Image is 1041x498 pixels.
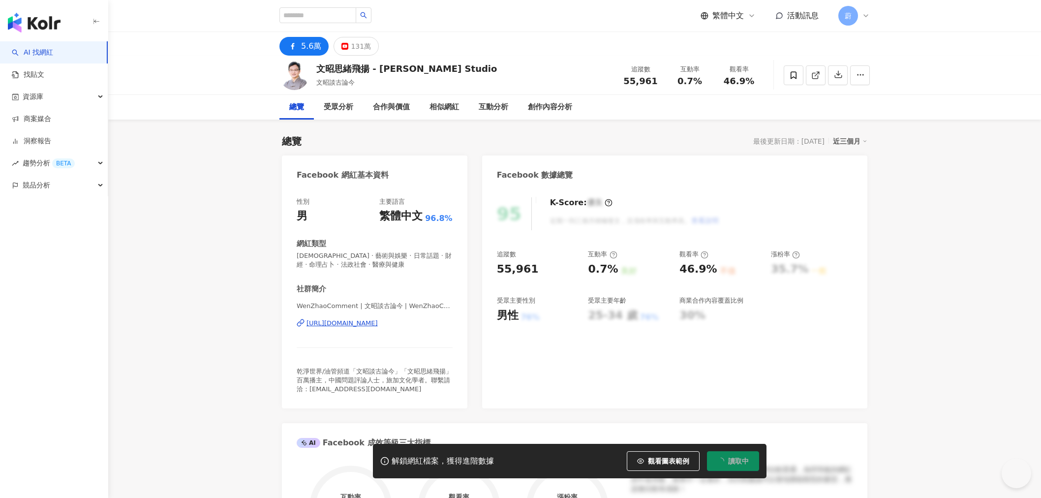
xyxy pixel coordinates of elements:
[360,12,367,19] span: search
[479,101,508,113] div: 互動分析
[351,39,371,53] div: 131萬
[623,76,657,86] span: 55,961
[588,296,626,305] div: 受眾主要年齡
[373,101,410,113] div: 合作與價值
[753,137,825,145] div: 最後更新日期：[DATE]
[12,48,53,58] a: searchAI 找網紅
[297,209,307,224] div: 男
[679,250,708,259] div: 觀看率
[845,10,852,21] span: 蔚
[301,39,321,53] div: 5.6萬
[297,239,326,249] div: 網紅類型
[588,262,618,277] div: 0.7%
[497,262,539,277] div: 55,961
[282,134,302,148] div: 總覽
[671,64,708,74] div: 互動率
[550,197,612,208] div: K-Score :
[297,319,453,328] a: [URL][DOMAIN_NAME]
[297,437,430,448] div: Facebook 成效等級三大指標
[297,284,326,294] div: 社群簡介
[297,170,389,181] div: Facebook 網紅基本資料
[724,76,754,86] span: 46.9%
[12,114,51,124] a: 商案媒合
[627,451,700,471] button: 觀看圖表範例
[771,250,800,259] div: 漲粉率
[334,37,379,56] button: 131萬
[497,296,535,305] div: 受眾主要性別
[720,64,758,74] div: 觀看率
[279,61,309,90] img: KOL Avatar
[497,170,573,181] div: Facebook 數據總覽
[297,438,320,448] div: AI
[648,457,689,465] span: 觀看圖表範例
[712,10,744,21] span: 繁體中文
[622,64,659,74] div: 追蹤數
[707,451,759,471] button: 讀取中
[679,262,717,277] div: 46.9%
[429,101,459,113] div: 相似網紅
[324,101,353,113] div: 受眾分析
[379,209,423,224] div: 繁體中文
[12,70,44,80] a: 找貼文
[289,101,304,113] div: 總覽
[297,197,309,206] div: 性別
[52,158,75,168] div: BETA
[279,37,329,56] button: 5.6萬
[716,457,725,466] span: loading
[497,308,519,323] div: 男性
[306,319,378,328] div: [URL][DOMAIN_NAME]
[316,62,497,75] div: 文昭思緒飛揚 - [PERSON_NAME] Studio
[297,302,453,311] span: WenZhaoComment | 文昭談古論今 | WenZhaoComment
[297,251,453,269] span: [DEMOGRAPHIC_DATA] · 藝術與娛樂 · 日常話題 · 財經 · 命理占卜 · 法政社會 · 醫療與健康
[631,465,853,494] div: 該網紅的互動率和漲粉率都不錯，唯獨觀看率比較普通，為同等級的網紅的中低等級，效果不一定會好，但仍然建議可以發包開箱類型的案型，應該會比較有成效！
[392,456,494,467] div: 解鎖網紅檔案，獲得進階數據
[316,79,355,86] span: 文昭談古論今
[23,86,43,108] span: 資源庫
[679,296,743,305] div: 商業合作內容覆蓋比例
[379,197,405,206] div: 主要語言
[728,457,749,465] span: 讀取中
[12,136,51,146] a: 洞察報告
[677,76,702,86] span: 0.7%
[425,213,453,224] span: 96.8%
[8,13,61,32] img: logo
[833,135,867,148] div: 近三個月
[297,368,452,393] span: 乾淨世界/油管頻道「文昭談古論今」「文昭思緒飛揚」百萬播主，中國問題評論人士，旅加文化學者。聯繫請洽：[EMAIL_ADDRESS][DOMAIN_NAME]
[23,152,75,174] span: 趨勢分析
[588,250,617,259] div: 互動率
[23,174,50,196] span: 競品分析
[497,250,516,259] div: 追蹤數
[528,101,572,113] div: 創作內容分析
[787,11,819,20] span: 活動訊息
[12,160,19,167] span: rise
